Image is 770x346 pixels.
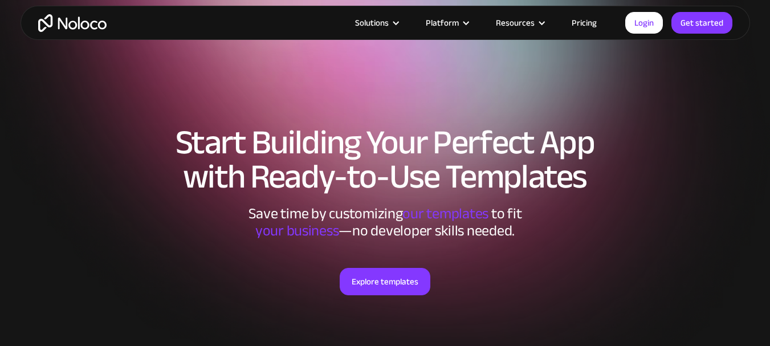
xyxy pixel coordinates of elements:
a: Pricing [557,15,611,30]
div: Platform [412,15,482,30]
div: Solutions [341,15,412,30]
div: Save time by customizing to fit ‍ —no developer skills needed. [214,205,556,239]
a: Explore templates [340,268,430,295]
a: Get started [671,12,732,34]
a: home [38,14,107,32]
span: your business [255,217,339,245]
div: Platform [426,15,459,30]
h1: Start Building Your Perfect App with Ready-to-Use Templates [32,125,739,194]
a: Login [625,12,663,34]
div: Resources [496,15,535,30]
div: Solutions [355,15,389,30]
div: Resources [482,15,557,30]
span: our templates [402,200,488,227]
